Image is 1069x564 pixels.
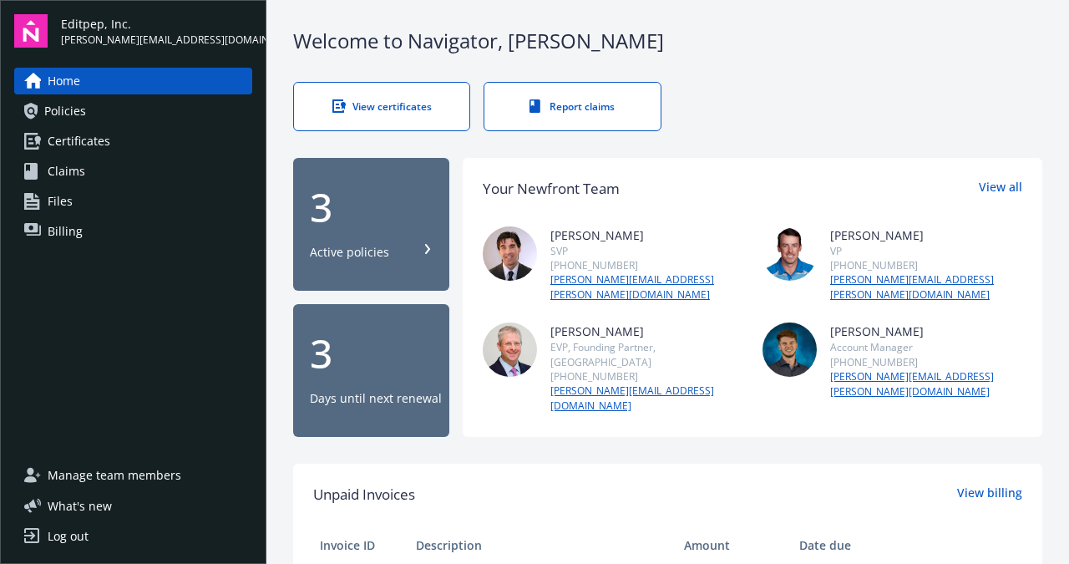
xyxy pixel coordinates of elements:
[830,258,1022,272] div: [PHONE_NUMBER]
[483,178,620,200] div: Your Newfront Team
[483,323,537,377] img: photo
[830,369,1022,399] a: [PERSON_NAME][EMAIL_ADDRESS][PERSON_NAME][DOMAIN_NAME]
[48,158,85,185] span: Claims
[14,218,252,245] a: Billing
[550,323,742,340] div: [PERSON_NAME]
[550,226,742,244] div: [PERSON_NAME]
[14,188,252,215] a: Files
[327,99,436,114] div: View certificates
[518,99,626,114] div: Report claims
[48,497,112,515] span: What ' s new
[830,355,1022,369] div: [PHONE_NUMBER]
[14,128,252,155] a: Certificates
[762,323,817,377] img: photo
[14,158,252,185] a: Claims
[979,178,1022,200] a: View all
[762,226,817,281] img: photo
[550,369,742,384] div: [PHONE_NUMBER]
[957,484,1022,506] a: View billing
[310,187,433,227] div: 3
[550,258,742,272] div: [PHONE_NUMBER]
[830,272,1022,302] a: [PERSON_NAME][EMAIL_ADDRESS][PERSON_NAME][DOMAIN_NAME]
[310,244,389,261] div: Active policies
[48,188,73,215] span: Files
[14,462,252,489] a: Manage team members
[550,244,742,258] div: SVP
[830,340,1022,354] div: Account Manager
[48,128,110,155] span: Certificates
[483,226,537,281] img: photo
[48,462,181,489] span: Manage team members
[44,98,86,124] span: Policies
[14,68,252,94] a: Home
[48,68,80,94] span: Home
[293,158,449,291] button: 3Active policies
[61,33,252,48] span: [PERSON_NAME][EMAIL_ADDRESS][DOMAIN_NAME]
[48,218,83,245] span: Billing
[310,390,442,407] div: Days until next renewal
[484,82,661,131] a: Report claims
[293,304,449,437] button: 3Days until next renewal
[61,15,252,33] span: Editpep, Inc.
[830,226,1022,244] div: [PERSON_NAME]
[14,14,48,48] img: navigator-logo.svg
[550,384,742,414] a: [PERSON_NAME][EMAIL_ADDRESS][DOMAIN_NAME]
[830,323,1022,340] div: [PERSON_NAME]
[313,484,415,506] span: Unpaid Invoices
[48,523,89,550] div: Log out
[550,272,742,302] a: [PERSON_NAME][EMAIL_ADDRESS][PERSON_NAME][DOMAIN_NAME]
[14,98,252,124] a: Policies
[830,244,1022,258] div: VP
[310,333,433,373] div: 3
[293,27,1042,55] div: Welcome to Navigator , [PERSON_NAME]
[293,82,470,131] a: View certificates
[61,14,252,48] button: Editpep, Inc.[PERSON_NAME][EMAIL_ADDRESS][DOMAIN_NAME]
[550,340,742,368] div: EVP, Founding Partner, [GEOGRAPHIC_DATA]
[14,497,139,515] button: What's new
